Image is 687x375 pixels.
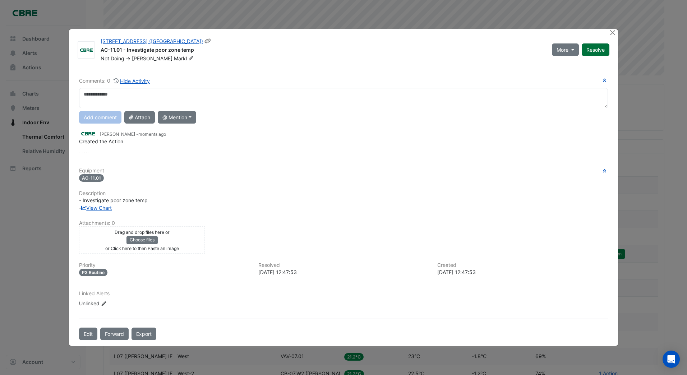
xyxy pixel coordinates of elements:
button: Hide Activity [113,77,150,85]
span: Not Doing [101,55,124,61]
span: More [557,46,568,54]
div: Open Intercom Messenger [663,351,680,368]
h6: Linked Alerts [79,291,608,297]
button: Edit [79,328,97,340]
small: Drag and drop files here or [115,230,170,235]
h6: Description [79,190,608,196]
div: Unlinked [79,300,165,307]
button: @ Mention [158,111,196,124]
a: [STREET_ADDRESS] ([GEOGRAPHIC_DATA]) [101,38,203,44]
span: - Investigate poor zone temp - [79,197,148,211]
small: or Click here to then Paste an image [105,246,179,251]
span: -> [126,55,130,61]
h6: Resolved [258,262,429,268]
div: P3 Routine [79,269,107,276]
span: 2025-08-18 12:47:53 [138,131,166,137]
button: Attach [124,111,155,124]
button: Resolve [582,43,609,56]
span: [PERSON_NAME] [132,55,172,61]
h6: Equipment [79,168,608,174]
h6: Attachments: 0 [79,220,608,226]
span: Markl [174,55,195,62]
a: Export [132,328,156,340]
img: CBRE Charter Hall [79,130,97,138]
span: Copy link to clipboard [204,38,211,44]
img: CBRE Charter Hall [78,46,94,54]
button: More [552,43,579,56]
span: AC-11.01 [79,174,104,182]
div: Comments: 0 [79,77,150,85]
button: Choose files [126,236,158,244]
fa-icon: Edit Linked Alerts [101,301,106,306]
h6: Created [437,262,608,268]
h6: Priority [79,262,250,268]
div: [DATE] 12:47:53 [258,268,429,276]
span: Created the Action [79,138,123,144]
div: [DATE] 12:47:53 [437,268,608,276]
div: AC-11.01 - Investigate poor zone temp [101,46,543,55]
small: [PERSON_NAME] - [100,131,166,138]
button: Close [609,29,617,37]
button: Forward [100,328,129,340]
a: View Chart [81,205,112,211]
